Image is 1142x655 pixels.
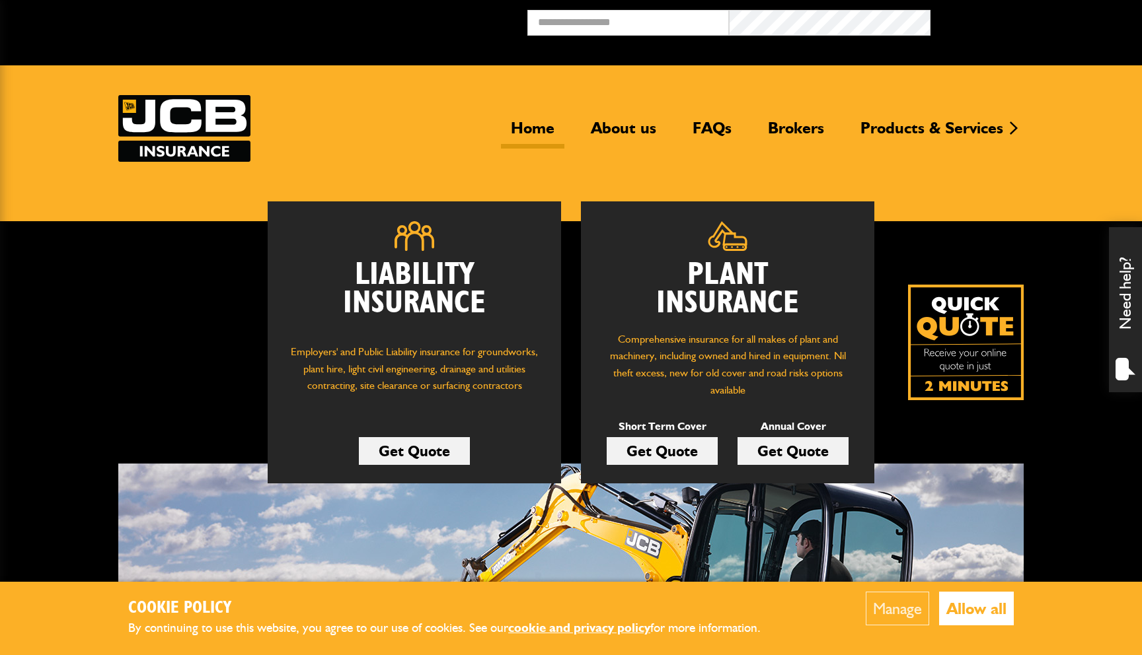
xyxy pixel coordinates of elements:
h2: Liability Insurance [287,261,541,331]
a: Get Quote [738,437,849,465]
a: cookie and privacy policy [508,620,650,635]
a: JCB Insurance Services [118,95,250,162]
img: Quick Quote [908,285,1024,400]
h2: Cookie Policy [128,598,782,619]
a: Brokers [758,118,834,149]
p: Short Term Cover [607,418,718,435]
a: Home [501,118,564,149]
p: Employers' and Public Liability insurance for groundworks, plant hire, light civil engineering, d... [287,343,541,407]
p: By continuing to use this website, you agree to our use of cookies. See our for more information. [128,618,782,638]
p: Annual Cover [738,418,849,435]
a: Get your insurance quote isn just 2-minutes [908,285,1024,400]
a: FAQs [683,118,742,149]
button: Broker Login [931,10,1132,30]
p: Comprehensive insurance for all makes of plant and machinery, including owned and hired in equipm... [601,331,855,398]
div: Need help? [1109,227,1142,392]
a: Get Quote [359,437,470,465]
button: Manage [866,592,929,625]
img: JCB Insurance Services logo [118,95,250,162]
a: Products & Services [851,118,1013,149]
a: About us [581,118,666,149]
button: Allow all [939,592,1014,625]
h2: Plant Insurance [601,261,855,318]
a: Get Quote [607,437,718,465]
